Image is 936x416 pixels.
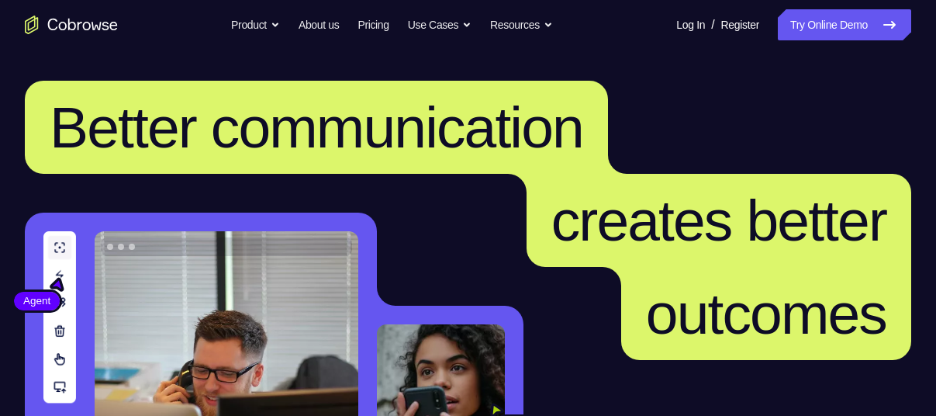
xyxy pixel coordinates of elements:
[231,9,280,40] button: Product
[676,9,705,40] a: Log In
[25,16,118,34] a: Go to the home page
[721,9,759,40] a: Register
[299,9,339,40] a: About us
[646,281,886,346] span: outcomes
[551,188,886,253] span: creates better
[711,16,714,34] span: /
[408,9,471,40] button: Use Cases
[778,9,911,40] a: Try Online Demo
[490,9,553,40] button: Resources
[357,9,389,40] a: Pricing
[50,95,583,160] span: Better communication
